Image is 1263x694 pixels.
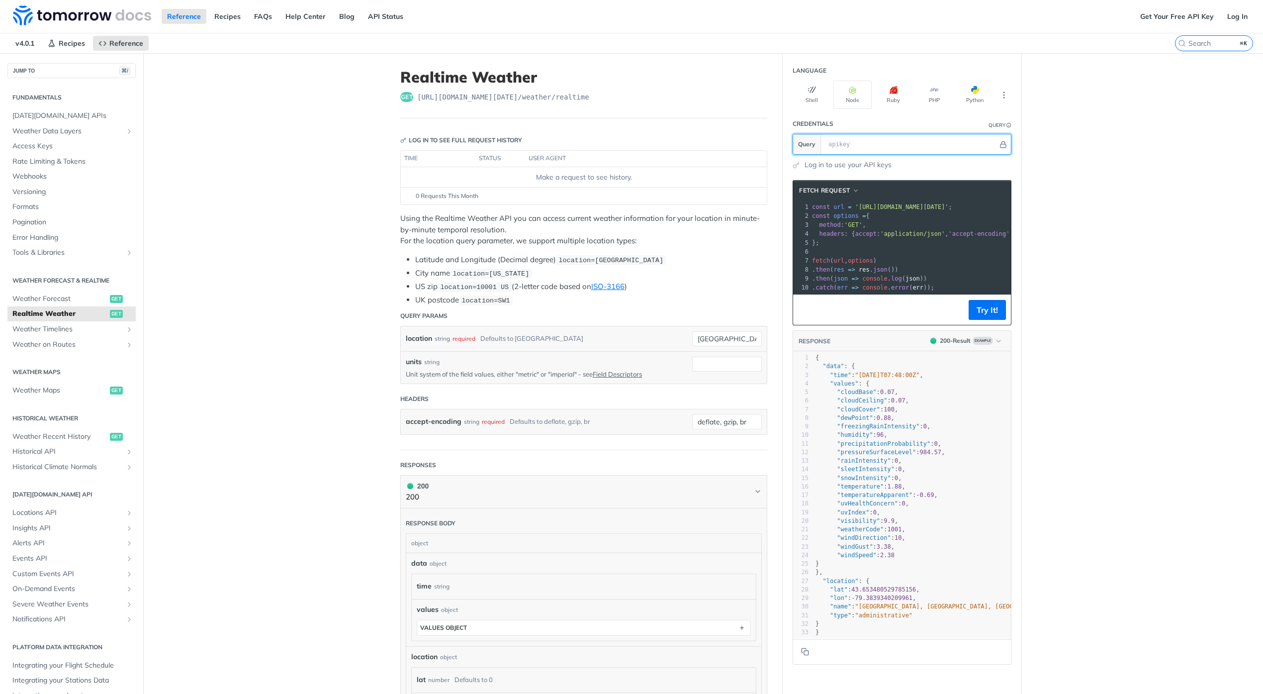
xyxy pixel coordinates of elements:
[7,245,136,260] a: Tools & LibrariesShow subpages for Tools & Libraries
[925,336,1006,346] button: 200200-ResultExample
[7,551,136,566] a: Events APIShow subpages for Events API
[833,257,844,264] span: url
[934,440,937,447] span: 0
[12,248,123,258] span: Tools & Libraries
[452,270,529,278] span: location=[US_STATE]
[558,257,663,264] span: location=[GEOGRAPHIC_DATA]
[815,266,830,273] span: then
[793,508,809,517] div: 19
[837,457,891,464] span: "rainIntensity"
[812,212,830,219] span: const
[10,36,40,51] span: v4.0.1
[209,9,246,24] a: Recipes
[400,92,413,102] span: get
[815,457,902,464] span: : ,
[815,363,855,370] span: : {
[125,325,133,333] button: Show subpages for Weather Timelines
[417,92,589,102] span: https://api.tomorrow.io/v4/weather/realtime
[461,297,510,304] span: location=SW1
[12,202,133,212] span: Formats
[793,283,810,292] div: 10
[815,483,905,490] span: : ,
[837,492,912,498] span: "temperatureApparent"
[989,121,1005,129] div: Query
[12,523,123,533] span: Insights API
[7,521,136,536] a: Insights APIShow subpages for Insights API
[815,423,930,430] span: : ,
[793,238,810,247] div: 5
[793,81,831,109] button: Shell
[799,186,850,195] span: fetch Request
[400,137,406,143] svg: Key
[12,294,107,304] span: Weather Forecast
[793,256,810,265] div: 7
[125,600,133,608] button: Show subpages for Severe Weather Events
[812,239,819,246] span: };
[1178,39,1186,47] svg: Search
[877,431,884,438] span: 96
[12,172,133,182] span: Webhooks
[855,372,920,379] span: "[DATE]T07:48:00Z"
[874,81,912,109] button: Ruby
[7,536,136,551] a: Alerts APIShow subpages for Alerts API
[401,151,475,167] th: time
[793,388,809,397] div: 5
[7,567,136,582] a: Custom Events APIShow subpages for Custom Events API
[848,266,855,273] span: =>
[12,111,133,121] span: [DATE][DOMAIN_NAME] APIs
[7,230,136,245] a: Error Handling
[12,340,123,350] span: Weather on Routes
[815,517,898,524] span: : ,
[362,9,409,24] a: API Status
[12,309,107,319] span: Realtime Weather
[930,338,936,344] span: 200
[400,461,436,470] div: Responses
[815,397,909,404] span: : ,
[7,597,136,612] a: Severe Weather EventsShow subpages for Severe Weather Events
[12,462,123,472] span: Historical Climate Normals
[793,220,810,229] div: 3
[793,499,809,508] div: 18
[815,431,888,438] span: : ,
[793,362,809,371] div: 2
[406,331,432,346] label: location
[815,372,923,379] span: : ,
[400,213,767,247] p: Using the Realtime Weather API you can access current weather information for your location in mi...
[815,389,898,396] span: : ,
[793,66,826,75] div: Language
[475,151,525,167] th: status
[862,284,888,291] span: console
[420,624,467,631] div: values object
[833,212,859,219] span: options
[844,221,862,228] span: 'GET'
[793,371,809,380] div: 3
[830,380,859,387] span: "values"
[815,466,905,473] span: : ,
[12,217,133,227] span: Pagination
[873,509,877,516] span: 0
[464,414,479,429] div: string
[891,284,909,291] span: error
[12,157,133,167] span: Rate Limiting & Tokens
[593,370,642,378] a: Field Descriptors
[7,505,136,520] a: Locations APIShow subpages for Locations API
[406,481,429,492] div: 200
[406,481,762,503] button: 200 200200
[812,203,952,210] span: ;
[859,266,870,273] span: res
[812,266,899,273] span: . ( . ())
[920,449,941,456] span: 984.57
[793,119,833,128] div: Credentials
[7,185,136,199] a: Versioning
[920,492,934,498] span: 0.69
[125,570,133,578] button: Show subpages for Custom Events API
[1006,123,1011,128] i: Information
[837,466,895,473] span: "sleetIntensity"
[848,257,873,264] span: options
[815,500,909,507] span: : ,
[162,9,206,24] a: Reference
[833,266,844,273] span: res
[852,284,859,291] span: =>
[482,414,505,429] div: required
[902,500,905,507] span: 0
